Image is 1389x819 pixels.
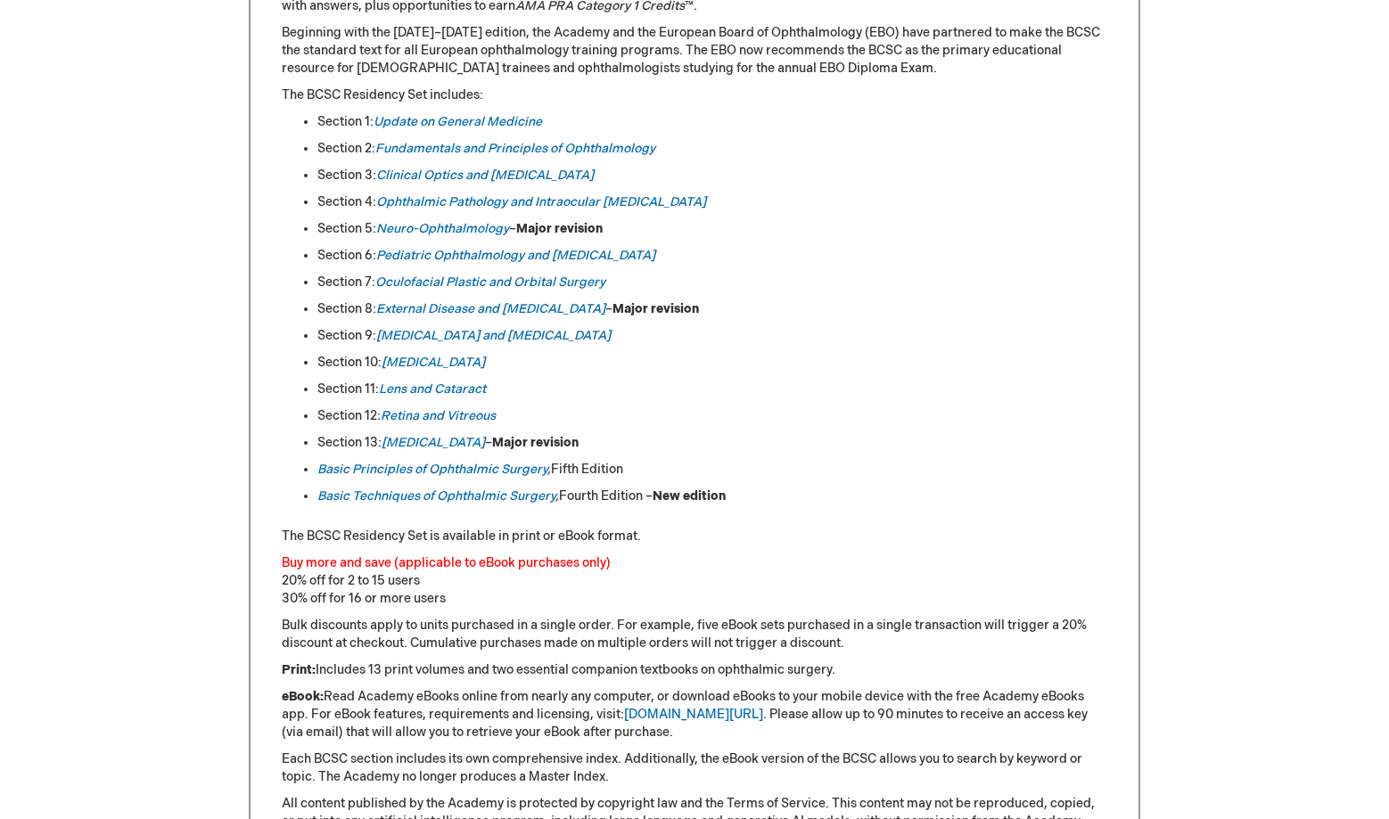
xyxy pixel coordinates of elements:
[317,434,1107,452] li: Section 13: –
[282,555,611,570] font: Buy more and save (applicable to eBook purchases only)
[376,221,509,236] a: Neuro-Ophthalmology
[376,168,594,183] a: Clinical Optics and [MEDICAL_DATA]
[382,355,485,370] a: [MEDICAL_DATA]
[317,487,1107,505] li: Fourth Edition –
[317,247,1107,265] li: Section 6:
[382,435,485,450] a: [MEDICAL_DATA]
[282,688,1107,741] p: Read Academy eBooks online from nearly any computer, or download eBooks to your mobile device wit...
[317,488,555,504] a: Basic Techniques of Ophthalmic Surgery
[376,328,611,343] a: [MEDICAL_DATA] and [MEDICAL_DATA]
[282,528,1107,545] p: The BCSC Residency Set is available in print or eBook format.
[547,462,551,477] em: ,
[317,407,1107,425] li: Section 12:
[374,114,542,129] a: Update on General Medicine
[376,301,605,316] a: External Disease and [MEDICAL_DATA]
[376,194,706,209] a: Ophthalmic Pathology and Intraocular [MEDICAL_DATA]
[317,488,559,504] em: ,
[282,689,324,704] strong: eBook:
[317,354,1107,372] li: Section 10:
[317,113,1107,131] li: Section 1:
[317,461,1107,479] li: Fifth Edition
[317,274,1107,291] li: Section 7:
[317,167,1107,184] li: Section 3:
[376,248,655,263] a: Pediatric Ophthalmology and [MEDICAL_DATA]
[317,381,1107,398] li: Section 11:
[317,327,1107,345] li: Section 9:
[375,274,605,290] a: Oculofacial Plastic and Orbital Surgery
[317,462,547,477] a: Basic Principles of Ophthalmic Surgery
[375,141,655,156] a: Fundamentals and Principles of Ophthalmology
[282,617,1107,652] p: Bulk discounts apply to units purchased in a single order. For example, five eBook sets purchased...
[317,140,1107,158] li: Section 2:
[282,750,1107,786] p: Each BCSC section includes its own comprehensive index. Additionally, the eBook version of the BC...
[379,381,486,397] a: Lens and Cataract
[653,488,726,504] strong: New edition
[282,554,1107,608] p: 20% off for 2 to 15 users 30% off for 16 or more users
[516,221,603,236] strong: Major revision
[492,435,579,450] strong: Major revision
[612,301,699,316] strong: Major revision
[282,662,316,677] strong: Print:
[317,193,1107,211] li: Section 4:
[317,300,1107,318] li: Section 8: –
[282,86,1107,104] p: The BCSC Residency Set includes:
[317,220,1107,238] li: Section 5: –
[282,24,1107,78] p: Beginning with the [DATE]–[DATE] edition, the Academy and the European Board of Ophthalmology (EB...
[282,661,1107,679] p: Includes 13 print volumes and two essential companion textbooks on ophthalmic surgery.
[624,707,763,722] a: [DOMAIN_NAME][URL]
[381,408,496,423] a: Retina and Vitreous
